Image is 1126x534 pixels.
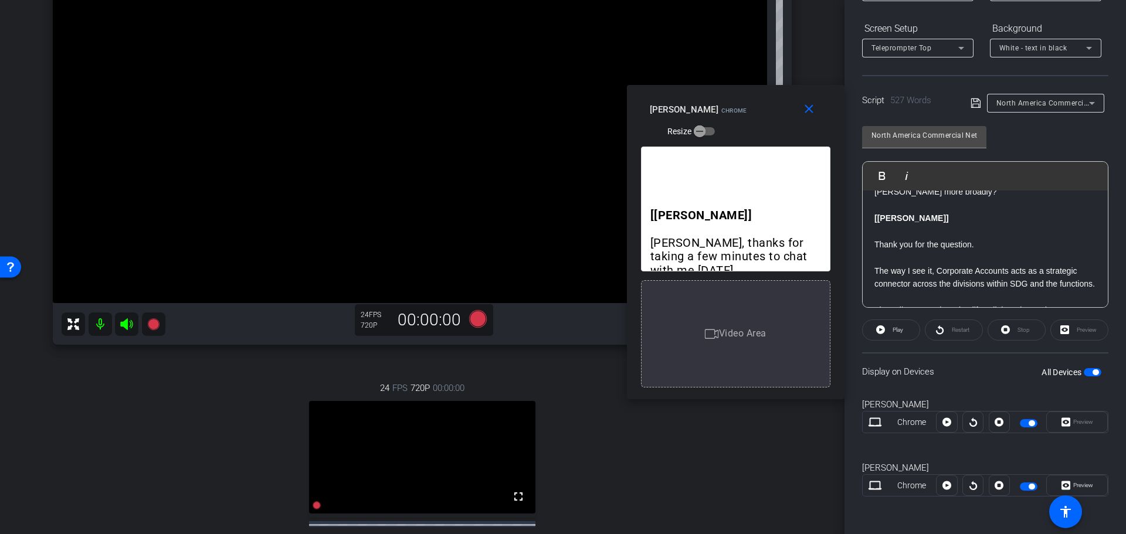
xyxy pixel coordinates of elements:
[1073,482,1093,488] span: Preview
[369,311,381,319] span: FPS
[390,310,469,330] div: 00:00:00
[862,352,1108,390] div: Display on Devices
[893,326,903,333] span: Play
[862,461,1108,475] div: [PERSON_NAME]
[874,264,1096,291] p: The way I see it, Corporate Accounts acts as a strategic connector across the divisions within SD...
[667,125,694,137] label: Resize
[871,128,977,142] input: Title
[887,416,937,428] div: Chrome
[1042,366,1084,378] label: All Devices
[990,19,1101,39] div: Background
[433,382,464,394] span: 00:00:00
[392,382,408,394] span: FPS
[361,321,390,330] div: 720P
[1059,505,1073,519] mat-icon: accessibility
[874,238,1096,251] p: Thank you for the question.
[650,208,752,222] strong: [[PERSON_NAME]]
[511,489,525,504] mat-icon: fullscreen
[999,44,1067,52] span: White - text in black
[721,107,747,114] span: Chrome
[890,95,931,106] span: 527 Words
[874,213,949,223] strong: [[PERSON_NAME]]
[719,328,767,339] span: Video Area
[887,479,937,492] div: Chrome
[650,104,718,115] span: [PERSON_NAME]
[862,398,1108,411] div: [PERSON_NAME]
[871,44,931,52] span: Teleprompter Top
[380,382,389,394] span: 24
[361,310,390,319] div: 24
[650,236,821,277] p: [PERSON_NAME], thanks for taking a few minutes to chat with me [DATE].
[874,304,1096,343] p: They align strategies, simplify collaboration and ensure we show up to customers as one coordinat...
[411,382,430,394] span: 720P
[802,102,816,117] mat-icon: close
[862,94,954,107] div: Script
[862,19,974,39] div: Screen Setup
